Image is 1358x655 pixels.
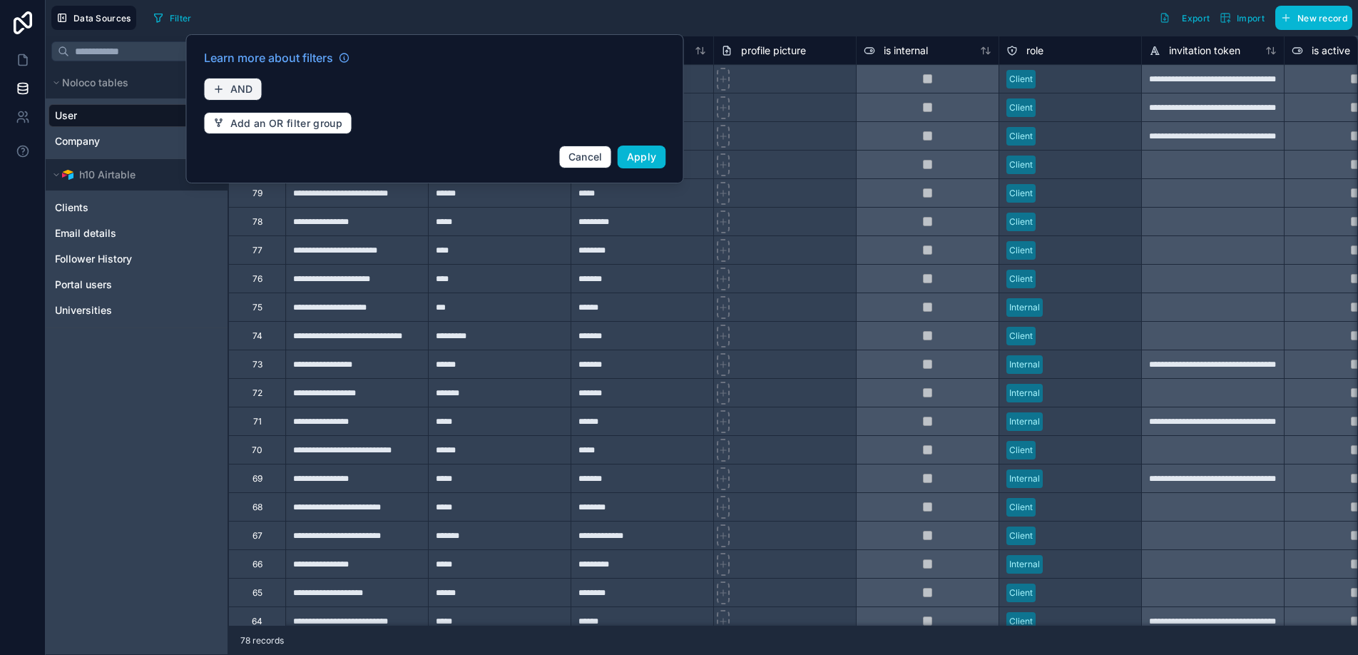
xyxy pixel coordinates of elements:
[1215,6,1270,30] button: Import
[1009,101,1033,114] div: Client
[568,151,603,163] span: Cancel
[1009,472,1040,485] div: Internal
[204,49,333,66] span: Learn more about filters
[253,416,262,427] div: 71
[1009,358,1040,371] div: Internal
[1009,529,1033,542] div: Client
[1009,444,1033,457] div: Client
[1009,387,1040,400] div: Internal
[618,146,666,168] button: Apply
[1009,415,1040,428] div: Internal
[170,13,192,24] span: Filter
[252,273,262,285] div: 76
[1312,44,1350,58] span: is active
[230,83,253,96] span: AND
[204,112,352,135] button: Add an OR filter group
[1009,558,1040,571] div: Internal
[741,44,806,58] span: profile picture
[1009,501,1033,514] div: Client
[1009,130,1033,143] div: Client
[1009,187,1033,200] div: Client
[1009,301,1040,314] div: Internal
[252,473,262,484] div: 69
[1026,44,1043,58] span: role
[252,188,262,199] div: 79
[240,635,284,646] span: 78 records
[51,6,136,30] button: Data Sources
[1009,244,1033,257] div: Client
[204,49,350,66] a: Learn more about filters
[252,387,262,399] div: 72
[1009,73,1033,86] div: Client
[252,616,262,627] div: 64
[1237,13,1265,24] span: Import
[1009,215,1033,228] div: Client
[252,559,262,570] div: 66
[148,7,197,29] button: Filter
[627,151,657,163] span: Apply
[230,117,343,130] span: Add an OR filter group
[559,146,612,168] button: Cancel
[1270,6,1352,30] a: New record
[1009,273,1033,285] div: Client
[1182,13,1210,24] span: Export
[252,445,262,456] div: 70
[252,216,262,228] div: 78
[1169,44,1240,58] span: invitation token
[1009,330,1033,342] div: Client
[1009,587,1033,599] div: Client
[252,359,262,370] div: 73
[1009,615,1033,628] div: Client
[252,330,262,342] div: 74
[1297,13,1347,24] span: New record
[252,530,262,542] div: 67
[252,302,262,313] div: 75
[73,13,131,24] span: Data Sources
[1154,6,1215,30] button: Export
[204,78,262,101] button: AND
[252,587,262,599] div: 65
[1275,6,1352,30] button: New record
[252,502,262,513] div: 68
[1009,158,1033,171] div: Client
[252,245,262,256] div: 77
[884,44,928,58] span: is internal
